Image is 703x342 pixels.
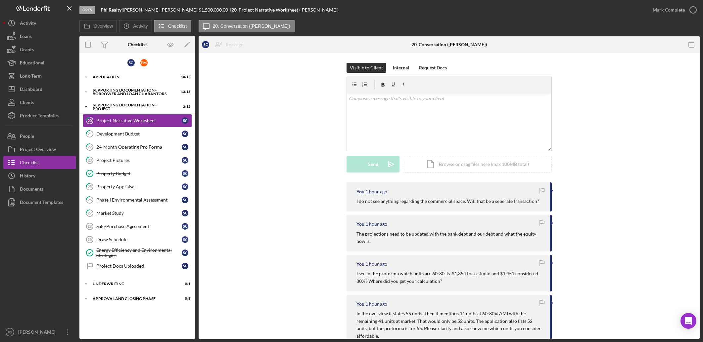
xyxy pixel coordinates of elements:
div: 0 / 8 [178,297,190,301]
div: Educational [20,56,44,71]
button: People [3,130,76,143]
div: S C [182,249,188,256]
div: Request Docs [419,63,447,73]
div: 0 / 1 [178,282,190,286]
p: In the overview it states 55 units. Then it mentions 11 units at 60-80% AMI with the remaining 41... [356,310,543,340]
div: S C [127,59,135,66]
time: 2025-08-14 19:52 [365,221,387,227]
div: Open [79,6,95,14]
div: S C [182,263,188,269]
tspan: 29 [88,238,92,242]
button: Internal [390,63,412,73]
a: Property BudgetSC [83,167,192,180]
div: Project Docs Uploaded [96,263,182,269]
div: Supporting Documentation - Project [93,103,174,111]
button: Long-Term [3,69,76,83]
p: I see in the proforma which units are 60-80. Is $1,354 for a studio and $1,451 considered 80%? Wh... [356,270,543,285]
div: Long-Term [20,69,42,84]
button: Visible to Client [347,63,386,73]
button: Loans [3,30,76,43]
button: Documents [3,182,76,196]
div: Open Intercom Messenger [680,313,696,329]
div: You [356,261,364,267]
div: S C [182,117,188,124]
a: Educational [3,56,76,69]
a: Clients [3,96,76,109]
div: Checklist [20,156,39,171]
div: Energy Efficiency and Environmental Strategies [96,247,182,258]
div: Property Budget [96,171,182,176]
div: Sale/Purchase Agreement [96,224,182,229]
div: | 20. Project Narrative Worksheet ([PERSON_NAME]) [230,7,339,13]
div: Underwriting [93,282,174,286]
button: Activity [119,20,152,32]
div: [PERSON_NAME] [17,325,60,340]
button: 20. Conversation ([PERSON_NAME]) [199,20,295,32]
div: S C [182,157,188,164]
div: You [356,221,364,227]
label: Overview [94,23,113,29]
button: History [3,169,76,182]
a: 29Draw ScheduleSC [83,233,192,246]
div: S C [182,236,188,243]
button: Document Templates [3,196,76,209]
label: 20. Conversation ([PERSON_NAME]) [213,23,290,29]
tspan: 25 [88,184,92,189]
label: Checklist [168,23,187,29]
div: Project Overview [20,143,56,158]
b: Phi Realty [101,7,121,13]
time: 2025-08-14 19:45 [365,301,387,307]
button: Project Overview [3,143,76,156]
p: The projections need to be updated with the bank debt and our debt and what the equity now is. [356,230,543,245]
a: 28Sale/Purchase AgreementSC [83,220,192,233]
a: 2224-Month Operating Pro FormaSC [83,140,192,154]
tspan: 22 [88,145,92,149]
button: Grants [3,43,76,56]
button: Mark Complete [646,3,700,17]
div: S C [182,144,188,150]
div: Draw Schedule [96,237,182,242]
div: S C [182,183,188,190]
tspan: 21 [88,132,92,136]
div: Grants [20,43,34,58]
tspan: 20 [88,118,92,123]
div: Documents [20,182,43,197]
div: S C [182,131,188,137]
div: Document Templates [20,196,63,210]
button: Activity [3,17,76,30]
div: Clients [20,96,34,111]
a: 25Property AppraisalSC [83,180,192,193]
button: PS[PERSON_NAME] [3,325,76,339]
div: 20. Conversation ([PERSON_NAME]) [411,42,487,47]
div: [PERSON_NAME] [PERSON_NAME] | [123,7,199,13]
div: Loans [20,30,32,45]
button: Send [347,156,399,172]
div: 24-Month Operating Pro Forma [96,144,182,150]
div: Dashboard [20,83,42,97]
p: I do not see anything regarding the commercial space. Will that be a seperate transaction? [356,198,539,205]
a: Project Docs UploadedSC [83,259,192,273]
div: Project Pictures [96,158,182,163]
button: Checklist [3,156,76,169]
button: Product Templates [3,109,76,122]
div: You [356,189,364,194]
div: S C [182,170,188,177]
div: Project Narrative Worksheet [96,118,182,123]
button: SCReassign [199,38,250,51]
div: Internal [393,63,409,73]
div: S C [182,197,188,203]
button: Request Docs [416,63,450,73]
label: Activity [133,23,148,29]
time: 2025-08-14 19:55 [365,189,387,194]
tspan: 26 [88,198,92,202]
tspan: 27 [88,211,92,215]
div: Property Appraisal [96,184,182,189]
